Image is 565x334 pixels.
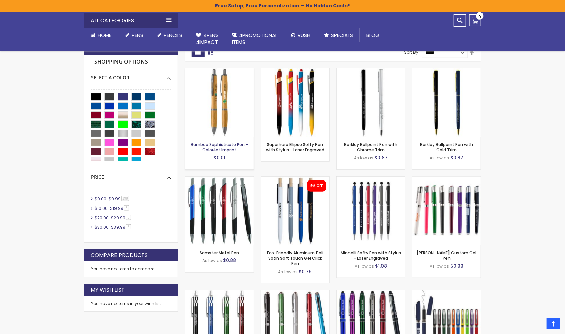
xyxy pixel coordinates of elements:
strong: Grid [192,47,204,57]
span: 6 [126,215,131,220]
a: $0.00-$9.99198 [93,196,131,202]
div: Price [91,169,171,180]
a: Samster Metal Pen [185,176,254,182]
span: $30.00 [95,224,109,230]
a: Blog [360,28,386,43]
span: Blog [366,32,379,39]
span: $0.00 [95,196,106,202]
span: $0.01 [213,154,225,161]
img: Minnelli Softy Pen with Stylus - Laser Engraved [337,177,405,245]
a: Earl Custom Gel Pen [412,176,481,182]
a: Eco-Friendly Aluminum Bali Satin Soft Touch Gel Click Pen [267,250,323,267]
a: Berkley Ballpoint Pen with Chrome Trim [337,68,405,74]
a: $10.00-$19.993 [93,205,131,211]
img: Berkley Ballpoint Pen with Gold Trim [412,68,481,137]
span: As low as [355,263,374,269]
strong: Shopping Options [91,55,171,69]
iframe: Google Customer Reviews [509,316,565,334]
img: Bamboo Sophisticate Pen - ColorJet Imprint [185,68,254,137]
a: Berkley Ballpoint Pen with Gold Trim [420,142,473,153]
a: Specials [317,28,360,43]
div: You have no items in your wish list. [91,301,171,306]
img: Samster Metal Pen [185,177,254,245]
a: Avendale Velvet Touch Stylus Gel Pen [412,290,481,296]
span: $0.99 [451,262,464,269]
a: Pens [118,28,150,43]
span: As low as [354,155,374,161]
img: Berkley Ballpoint Pen with Chrome Trim [337,68,405,137]
a: Berkley Ballpoint Pen with Gold Trim [412,68,481,74]
a: 4PROMOTIONALITEMS [225,28,284,50]
span: 0 [478,13,481,20]
span: 3 [126,224,131,229]
a: $20.00-$29.996 [93,215,133,221]
span: $20.00 [95,215,109,221]
a: $30.00-$39.993 [93,224,133,230]
span: $29.99 [111,215,125,221]
a: 0 [469,14,481,26]
strong: Compare Products [91,252,148,259]
a: Pencils [150,28,189,43]
span: $9.99 [109,196,121,202]
span: As low as [278,269,298,275]
strong: My Wish List [91,286,125,294]
a: 4Pens4impact [189,28,225,50]
a: Bamboo Sophisticate Pen - ColorJet Imprint [185,68,254,74]
span: 3 [124,205,129,211]
a: Royal Metal Pen [261,290,329,296]
span: $0.79 [299,268,312,275]
a: Home [84,28,118,43]
a: Berkley Ballpoint Pen with Chrome Trim [344,142,398,153]
a: Superhero Ellipse Softy Pen with Stylus - Laser Engraved [261,68,329,74]
span: Pencils [164,32,182,39]
div: You have no items to compare. [84,261,178,277]
div: 5% OFF [310,184,323,188]
span: Rush [298,32,310,39]
a: Eco-Friendly Aluminum Bali Satin Soft Touch Gel Click Pen [261,176,329,182]
a: [PERSON_NAME] Custom Gel Pen [417,250,477,261]
span: $1.08 [375,262,387,269]
label: Sort By [404,49,419,55]
a: Superhero Ellipse Softy Pen with Stylus - Laser Engraved [266,142,324,153]
span: $19.99 [110,205,123,211]
a: Rush [284,28,317,43]
span: As low as [203,258,222,263]
span: As low as [430,263,450,269]
img: Eco-Friendly Aluminum Bali Satin Soft Touch Gel Click Pen [261,177,329,245]
a: Minnelli Softy Pen with Stylus - Laser Engraved [337,176,405,182]
strong: Filter [91,46,107,53]
a: Bamboo Sophisticate Pen - ColorJet Imprint [191,142,248,153]
a: Samster Metal Pen [200,250,239,256]
span: $10.00 [95,205,108,211]
span: 4PROMOTIONAL ITEMS [232,32,277,46]
div: Select A Color [91,69,171,81]
img: Earl Custom Gel Pen [412,177,481,245]
a: Gratia Ballpoint Pen [185,290,254,296]
span: $39.99 [111,224,125,230]
span: Pens [132,32,143,39]
span: Specials [331,32,353,39]
a: Colter Stylus Twist Metal Pen [337,290,405,296]
span: $0.88 [223,257,236,264]
span: $0.87 [375,154,388,161]
img: Superhero Ellipse Softy Pen with Stylus - Laser Engraved [261,68,329,137]
span: As low as [430,155,450,161]
span: Home [98,32,111,39]
span: 4Pens 4impact [196,32,219,46]
span: $0.87 [451,154,464,161]
a: Minnelli Softy Pen with Stylus - Laser Engraved [341,250,401,261]
span: 198 [121,196,129,201]
div: All Categories [84,13,178,28]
